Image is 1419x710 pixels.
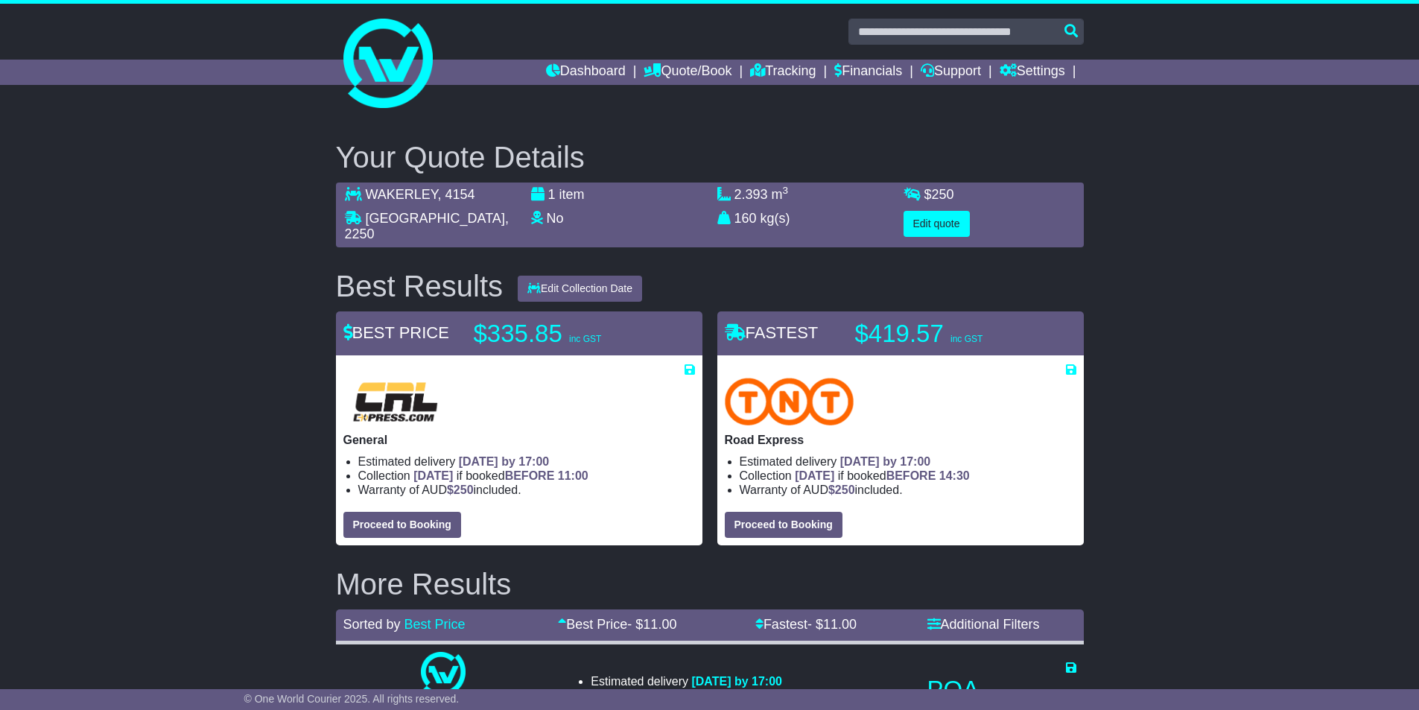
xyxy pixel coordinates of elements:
p: $335.85 [474,319,660,349]
li: Estimated delivery [740,454,1076,469]
span: [DATE] [413,469,453,482]
span: FASTEST [725,323,819,342]
span: Sorted by [343,617,401,632]
span: $ [828,484,855,496]
span: inc GST [569,334,601,344]
span: if booked [413,469,588,482]
span: 2.393 [734,187,768,202]
span: 250 [932,187,954,202]
span: [GEOGRAPHIC_DATA] [366,211,505,226]
a: Best Price [404,617,466,632]
span: m [772,187,789,202]
span: WAKERLEY [366,187,438,202]
span: [DATE] by 17:00 [840,455,931,468]
img: TNT Domestic: Road Express [725,378,854,425]
span: BEFORE [505,469,555,482]
img: CRL: General [343,378,448,425]
span: © One World Courier 2025. All rights reserved. [244,693,460,705]
span: [DATE] by 17:00 [691,675,782,688]
span: [DATE] by 17:00 [459,455,550,468]
span: $ [924,187,954,202]
a: Settings [1000,60,1065,85]
li: Collection [358,469,695,483]
span: - $ [807,617,857,632]
span: if booked [795,469,969,482]
button: Edit quote [904,211,970,237]
span: - $ [627,617,676,632]
a: Dashboard [546,60,626,85]
span: $ [447,484,474,496]
li: Warranty of AUD included. [740,483,1076,497]
span: 160 [734,211,757,226]
span: 1 [548,187,556,202]
li: Estimated delivery [358,454,695,469]
span: 14:30 [939,469,970,482]
span: kg(s) [761,211,790,226]
span: [DATE] [795,469,834,482]
a: Support [921,60,981,85]
span: 250 [454,484,474,496]
a: Tracking [750,60,816,85]
h2: Your Quote Details [336,141,1084,174]
p: General [343,433,695,447]
li: Warranty of AUD included. [358,483,695,497]
span: 250 [835,484,855,496]
span: item [559,187,585,202]
span: 11.00 [643,617,676,632]
a: Best Price- $11.00 [558,617,676,632]
span: 11:00 [558,469,588,482]
span: inc GST [950,334,982,344]
p: $419.57 [855,319,1041,349]
a: Additional Filters [927,617,1040,632]
a: Quote/Book [644,60,731,85]
a: Financials [834,60,902,85]
span: BEST PRICE [343,323,449,342]
h2: More Results [336,568,1084,600]
p: Road Express [725,433,1076,447]
button: Edit Collection Date [518,276,642,302]
span: 11.00 [823,617,857,632]
button: Proceed to Booking [725,512,842,538]
sup: 3 [783,185,789,196]
span: , 4154 [438,187,475,202]
img: One World Courier: Same Day Nationwide(quotes take 0.5-1 hour) [421,652,466,697]
a: Fastest- $11.00 [755,617,857,632]
span: BEFORE [886,469,936,482]
button: Proceed to Booking [343,512,461,538]
p: POA [927,675,1076,705]
span: No [547,211,564,226]
li: Estimated delivery [591,674,782,688]
div: Best Results [328,270,511,302]
li: Collection [740,469,1076,483]
span: , 2250 [345,211,509,242]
